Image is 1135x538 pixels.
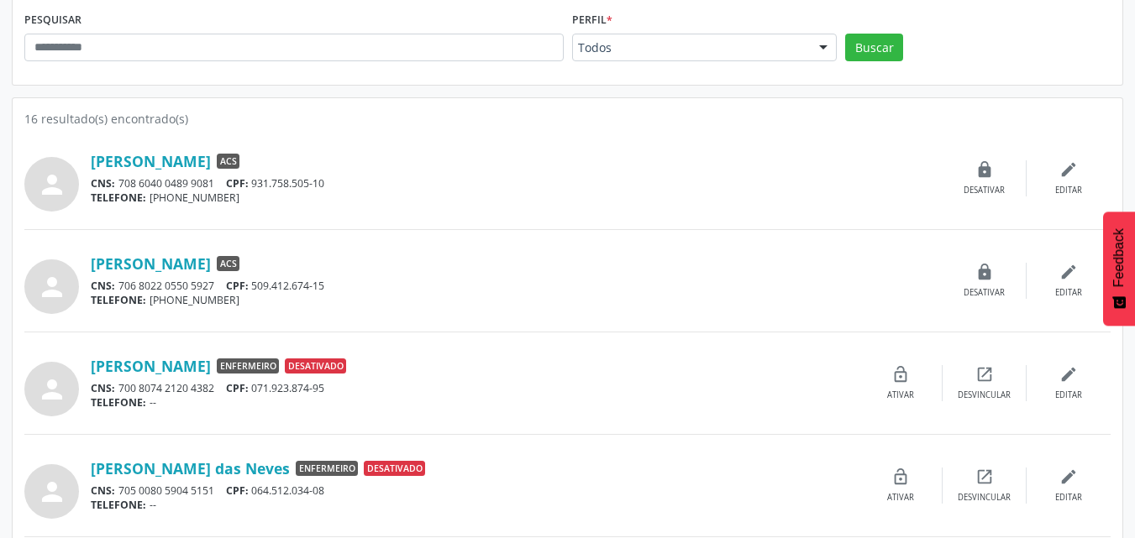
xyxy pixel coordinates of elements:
[1059,467,1078,486] i: edit
[91,381,115,395] span: CNS:
[891,467,910,486] i: lock_open
[91,191,943,205] div: [PHONE_NUMBER]
[91,357,211,375] a: [PERSON_NAME]
[887,389,914,401] div: Ativar
[91,459,290,478] a: [PERSON_NAME] das Neves
[1055,287,1082,299] div: Editar
[91,152,211,170] a: [PERSON_NAME]
[24,110,1111,128] div: 16 resultado(s) encontrado(s)
[1059,365,1078,384] i: edit
[975,467,994,486] i: open_in_new
[91,176,115,191] span: CNS:
[572,8,612,34] label: Perfil
[1055,492,1082,504] div: Editar
[1059,263,1078,281] i: edit
[91,254,211,273] a: [PERSON_NAME]
[975,365,994,384] i: open_in_new
[964,185,1005,196] div: Desativar
[1055,185,1082,196] div: Editar
[1111,228,1127,287] span: Feedback
[975,263,994,281] i: lock
[91,483,859,498] div: 705 0080 5904 5151 064.512.034-08
[37,272,67,302] i: person
[958,389,1011,401] div: Desvincular
[91,191,146,205] span: TELEFONE:
[1103,212,1135,326] button: Feedback - Mostrar pesquisa
[91,395,146,410] span: TELEFONE:
[91,176,943,191] div: 708 6040 0489 9081 931.758.505-10
[91,498,859,512] div: --
[364,461,425,476] span: Desativado
[226,483,249,498] span: CPF:
[217,256,239,271] span: ACS
[24,8,81,34] label: PESQUISAR
[37,477,67,507] i: person
[887,492,914,504] div: Ativar
[964,287,1005,299] div: Desativar
[958,492,1011,504] div: Desvincular
[845,34,903,62] button: Buscar
[578,39,803,56] span: Todos
[226,279,249,293] span: CPF:
[217,358,279,373] span: Enfermeiro
[1059,160,1078,179] i: edit
[1055,389,1082,401] div: Editar
[91,279,943,293] div: 706 8022 0550 5927 509.412.674-15
[91,279,115,293] span: CNS:
[226,381,249,395] span: CPF:
[296,461,358,476] span: Enfermeiro
[37,170,67,200] i: person
[91,381,859,395] div: 700 8074 2120 4382 071.923.874-95
[891,365,910,384] i: lock_open
[91,293,146,307] span: TELEFONE:
[975,160,994,179] i: lock
[91,498,146,512] span: TELEFONE:
[91,395,859,410] div: --
[37,374,67,405] i: person
[91,483,115,498] span: CNS:
[91,293,943,307] div: [PHONE_NUMBER]
[285,358,346,373] span: Desativado
[226,176,249,191] span: CPF:
[217,154,239,169] span: ACS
